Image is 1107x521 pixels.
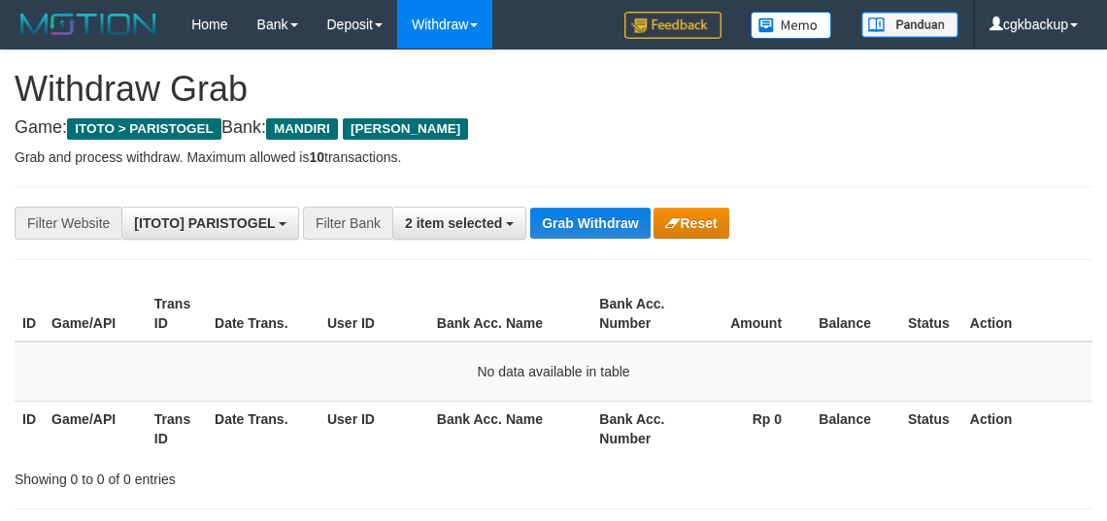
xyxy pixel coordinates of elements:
span: ITOTO > PARISTOGEL [67,118,221,140]
th: Game/API [44,286,147,342]
th: ID [15,286,44,342]
img: panduan.png [861,12,958,38]
button: Grab Withdraw [530,208,650,239]
th: Status [900,286,962,342]
th: Balance [811,401,900,456]
img: Feedback.jpg [624,12,721,39]
th: User ID [319,286,429,342]
div: Filter Bank [303,207,392,240]
th: Rp 0 [690,401,811,456]
th: Action [962,286,1092,342]
span: MANDIRI [266,118,338,140]
th: Balance [811,286,900,342]
th: ID [15,401,44,456]
th: Game/API [44,401,147,456]
th: Trans ID [147,401,207,456]
h4: Game: Bank: [15,118,1092,138]
span: 2 item selected [405,215,502,231]
th: Bank Acc. Name [429,401,592,456]
th: Date Trans. [207,286,319,342]
th: Bank Acc. Number [591,286,690,342]
span: [ITOTO] PARISTOGEL [134,215,275,231]
button: Reset [654,208,728,239]
th: User ID [319,401,429,456]
button: [ITOTO] PARISTOGEL [121,207,299,240]
p: Grab and process withdraw. Maximum allowed is transactions. [15,147,1092,167]
th: Bank Acc. Name [429,286,592,342]
th: Date Trans. [207,401,319,456]
th: Action [962,401,1092,456]
h1: Withdraw Grab [15,70,1092,109]
span: [PERSON_NAME] [343,118,468,140]
img: Button%20Memo.svg [751,12,832,39]
div: Showing 0 to 0 of 0 entries [15,462,447,489]
img: MOTION_logo.png [15,10,162,39]
th: Trans ID [147,286,207,342]
strong: 10 [309,149,324,165]
th: Bank Acc. Number [591,401,690,456]
th: Status [900,401,962,456]
div: Filter Website [15,207,121,240]
td: No data available in table [15,342,1092,402]
button: 2 item selected [392,207,526,240]
th: Amount [690,286,811,342]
